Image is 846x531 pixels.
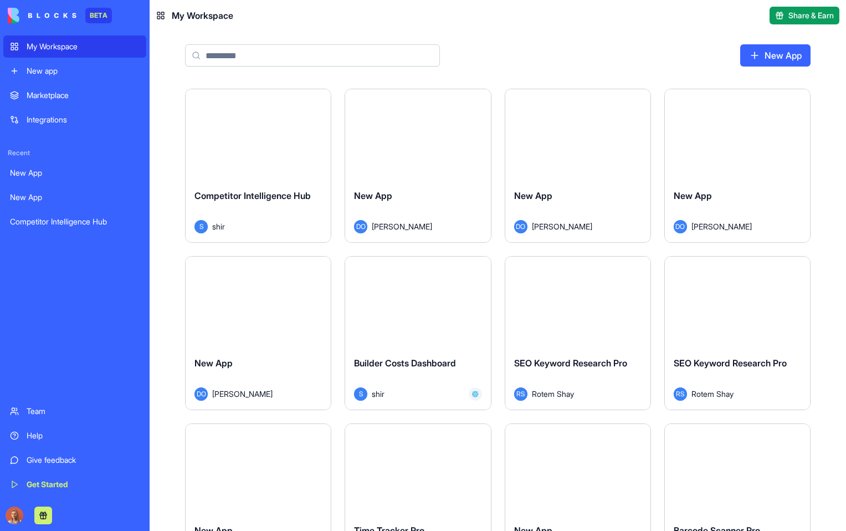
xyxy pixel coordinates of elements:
[10,192,140,203] div: New App
[354,220,367,233] span: DO
[10,167,140,178] div: New App
[354,358,456,369] span: Builder Costs Dashboard
[372,221,432,232] span: [PERSON_NAME]
[8,8,76,23] img: logo
[185,89,331,243] a: Competitor Intelligence HubSshir
[372,388,384,400] span: shir
[6,507,23,524] img: Marina_gj5dtt.jpg
[3,211,146,233] a: Competitor Intelligence Hub
[172,9,233,22] span: My Workspace
[674,387,687,401] span: RS
[27,479,140,490] div: Get Started
[212,388,273,400] span: [PERSON_NAME]
[3,400,146,422] a: Team
[27,430,140,441] div: Help
[212,221,225,232] span: shir
[10,216,140,227] div: Competitor Intelligence Hub
[3,149,146,157] span: Recent
[691,221,752,232] span: [PERSON_NAME]
[505,256,651,410] a: SEO Keyword Research ProRSRotem Shay
[27,114,140,125] div: Integrations
[194,358,233,369] span: New App
[770,7,839,24] button: Share & Earn
[354,190,392,201] span: New App
[3,473,146,496] a: Get Started
[194,387,208,401] span: DO
[354,387,367,401] span: S
[514,358,627,369] span: SEO Keyword Research Pro
[3,449,146,471] a: Give feedback
[3,425,146,447] a: Help
[27,41,140,52] div: My Workspace
[85,8,112,23] div: BETA
[185,256,331,410] a: New AppDO[PERSON_NAME]
[194,220,208,233] span: S
[664,89,811,243] a: New AppDO[PERSON_NAME]
[664,256,811,410] a: SEO Keyword Research ProRSRotem Shay
[472,391,479,397] img: snowflake-bug-color-rgb_2x_aezrrj.png
[691,388,734,400] span: Rotem Shay
[514,387,527,401] span: RS
[505,89,651,243] a: New AppDO[PERSON_NAME]
[532,221,592,232] span: [PERSON_NAME]
[674,190,712,201] span: New App
[27,65,140,76] div: New app
[3,35,146,58] a: My Workspace
[532,388,574,400] span: Rotem Shay
[674,220,687,233] span: DO
[514,220,527,233] span: DO
[3,162,146,184] a: New App
[788,10,834,21] span: Share & Earn
[345,256,491,410] a: Builder Costs DashboardSshir
[3,84,146,106] a: Marketplace
[8,8,112,23] a: BETA
[3,186,146,208] a: New App
[27,406,140,417] div: Team
[3,109,146,131] a: Integrations
[514,190,552,201] span: New App
[27,90,140,101] div: Marketplace
[740,44,811,67] a: New App
[194,190,311,201] span: Competitor Intelligence Hub
[27,455,140,466] div: Give feedback
[345,89,491,243] a: New AppDO[PERSON_NAME]
[3,60,146,82] a: New app
[674,358,787,369] span: SEO Keyword Research Pro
